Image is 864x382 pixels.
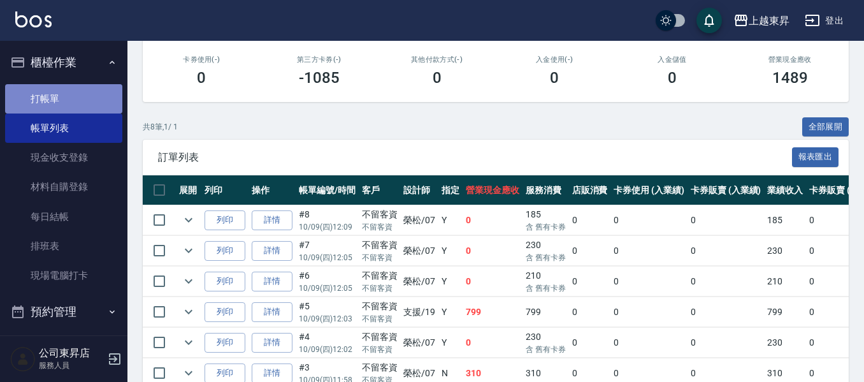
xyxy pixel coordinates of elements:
td: 0 [610,297,688,327]
p: 含 舊有卡券 [526,283,566,294]
p: 不留客資 [362,313,398,325]
td: 0 [688,267,765,297]
td: #8 [296,205,359,235]
p: 10/09 (四) 12:09 [299,221,356,233]
td: 230 [522,236,569,266]
a: 每日結帳 [5,202,122,231]
th: 營業現金應收 [463,175,522,205]
p: 含 舊有卡券 [526,221,566,233]
th: 列印 [201,175,248,205]
a: 詳情 [252,272,292,291]
td: 210 [522,267,569,297]
button: 預約管理 [5,295,122,328]
button: expand row [179,210,198,230]
td: 0 [463,205,522,235]
div: 上越東昇 [749,13,789,29]
h2: 卡券使用(-) [158,55,245,64]
div: 不留客資 [362,300,398,313]
div: 不留客資 [362,361,398,374]
h2: 營業現金應收 [746,55,833,64]
td: 230 [522,328,569,358]
a: 帳單列表 [5,114,122,143]
td: 185 [764,205,806,235]
button: expand row [179,241,198,260]
td: 799 [463,297,522,327]
th: 服務消費 [522,175,569,205]
button: 全部展開 [802,117,849,137]
button: 報表及分析 [5,328,122,362]
td: Y [438,328,463,358]
p: 共 8 筆, 1 / 1 [143,121,178,133]
button: 列印 [205,333,245,353]
th: 卡券使用 (入業績) [610,175,688,205]
td: 799 [522,297,569,327]
th: 店販消費 [569,175,611,205]
p: 10/09 (四) 12:02 [299,344,356,355]
td: 支援 /19 [400,297,438,327]
td: 0 [569,267,611,297]
p: 不留客資 [362,344,398,355]
p: 10/09 (四) 12:05 [299,252,356,263]
button: 登出 [800,9,849,33]
th: 設計師 [400,175,438,205]
td: 0 [463,267,522,297]
td: 0 [688,297,765,327]
h3: 0 [433,69,442,87]
th: 業績收入 [764,175,806,205]
img: Logo [15,11,52,27]
th: 客戶 [359,175,401,205]
td: 210 [764,267,806,297]
td: Y [438,267,463,297]
p: 含 舊有卡券 [526,252,566,263]
h3: 1489 [772,69,808,87]
p: 不留客資 [362,252,398,263]
button: 列印 [205,210,245,230]
h2: 其他付款方式(-) [393,55,480,64]
td: 榮松 /07 [400,328,438,358]
td: 0 [688,236,765,266]
div: 不留客資 [362,208,398,221]
h3: 0 [668,69,677,87]
td: 0 [610,236,688,266]
button: expand row [179,302,198,321]
a: 現金收支登錄 [5,143,122,172]
td: 榮松 /07 [400,205,438,235]
a: 材料自購登錄 [5,172,122,202]
td: 榮松 /07 [400,267,438,297]
img: Person [10,346,36,372]
td: #5 [296,297,359,327]
button: 列印 [205,302,245,322]
td: 230 [764,236,806,266]
button: 上越東昇 [728,8,795,34]
h2: 入金儲值 [629,55,716,64]
th: 卡券販賣 (入業績) [688,175,765,205]
div: 不留客資 [362,269,398,283]
a: 排班表 [5,231,122,261]
td: 0 [610,205,688,235]
td: 0 [569,236,611,266]
button: 櫃檯作業 [5,46,122,79]
p: 服務人員 [39,360,104,371]
button: expand row [179,333,198,352]
td: #7 [296,236,359,266]
h3: 0 [197,69,206,87]
th: 操作 [248,175,296,205]
span: 訂單列表 [158,151,792,164]
td: 185 [522,205,569,235]
td: 0 [569,205,611,235]
td: 0 [610,267,688,297]
button: 列印 [205,241,245,261]
td: 0 [610,328,688,358]
button: save [696,8,722,33]
p: 不留客資 [362,283,398,294]
a: 打帳單 [5,84,122,114]
p: 10/09 (四) 12:03 [299,313,356,325]
th: 展開 [176,175,201,205]
button: expand row [179,272,198,291]
td: #4 [296,328,359,358]
th: 帳單編號/時間 [296,175,359,205]
td: 0 [463,328,522,358]
p: 10/09 (四) 12:05 [299,283,356,294]
td: 0 [569,328,611,358]
div: 不留客資 [362,330,398,344]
